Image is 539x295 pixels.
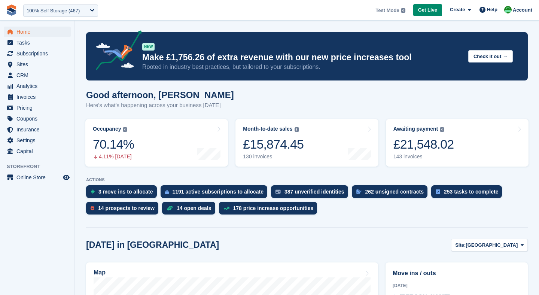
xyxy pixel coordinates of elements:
[16,135,61,146] span: Settings
[4,48,71,59] a: menu
[16,81,61,91] span: Analytics
[91,189,95,194] img: move_ins_to_allocate_icon-fdf77a2bb77ea45bf5b3d319d69a93e2d87916cf1d5bf7949dd705db3b84f3ca.svg
[165,189,169,194] img: active_subscription_to_allocate_icon-d502201f5373d7db506a760aba3b589e785aa758c864c3986d89f69b8ff3...
[86,240,219,250] h2: [DATE] in [GEOGRAPHIC_DATA]
[142,63,462,71] p: Rooted in industry best practices, but tailored to your subscriptions.
[401,8,405,13] img: icon-info-grey-7440780725fd019a000dd9b08b2336e03edf1995a4989e88bcd33f0948082b44.svg
[393,137,454,152] div: £21,548.02
[375,7,399,14] span: Test Mode
[393,282,521,289] div: [DATE]
[4,92,71,102] a: menu
[89,30,142,73] img: price-adjustments-announcement-icon-8257ccfd72463d97f412b2fc003d46551f7dbcb40ab6d574587a9cd5c0d94...
[4,103,71,113] a: menu
[85,119,228,167] a: Occupancy 70.14% 4.11% [DATE]
[365,189,424,195] div: 262 unsigned contracts
[123,127,127,132] img: icon-info-grey-7440780725fd019a000dd9b08b2336e03edf1995a4989e88bcd33f0948082b44.svg
[98,205,155,211] div: 14 prospects to review
[16,27,61,37] span: Home
[4,37,71,48] a: menu
[356,189,362,194] img: contract_signature_icon-13c848040528278c33f63329250d36e43548de30e8caae1d1a13099fd9432cc5.svg
[233,205,314,211] div: 178 price increase opportunities
[16,124,61,135] span: Insurance
[4,146,71,156] a: menu
[4,135,71,146] a: menu
[27,7,80,15] div: 100% Self Storage (467)
[487,6,497,13] span: Help
[418,6,437,14] span: Get Live
[62,173,71,182] a: Preview store
[243,126,292,132] div: Month-to-date sales
[93,126,121,132] div: Occupancy
[93,153,134,160] div: 4.11% [DATE]
[393,269,521,278] h2: Move ins / outs
[504,6,512,13] img: Laura Carlisle
[16,37,61,48] span: Tasks
[284,189,344,195] div: 387 unverified identities
[4,113,71,124] a: menu
[16,113,61,124] span: Coupons
[91,206,94,210] img: prospect-51fa495bee0391a8d652442698ab0144808aea92771e9ea1ae160a38d050c398.svg
[413,4,442,16] a: Get Live
[16,70,61,80] span: CRM
[173,189,264,195] div: 1191 active subscriptions to allocate
[4,70,71,80] a: menu
[86,90,234,100] h1: Good afternoon, [PERSON_NAME]
[16,172,61,183] span: Online Store
[4,124,71,135] a: menu
[86,185,161,202] a: 3 move ins to allocate
[16,48,61,59] span: Subscriptions
[16,103,61,113] span: Pricing
[16,92,61,102] span: Invoices
[142,52,462,63] p: Make £1,756.26 of extra revenue with our new price increases tool
[235,119,378,167] a: Month-to-date sales £15,874.45 130 invoices
[4,81,71,91] a: menu
[4,27,71,37] a: menu
[440,127,444,132] img: icon-info-grey-7440780725fd019a000dd9b08b2336e03edf1995a4989e88bcd33f0948082b44.svg
[275,189,281,194] img: verify_identity-adf6edd0f0f0b5bbfe63781bf79b02c33cf7c696d77639b501bdc392416b5a36.svg
[295,127,299,132] img: icon-info-grey-7440780725fd019a000dd9b08b2336e03edf1995a4989e88bcd33f0948082b44.svg
[219,202,321,218] a: 178 price increase opportunities
[386,119,529,167] a: Awaiting payment £21,548.02 143 invoices
[431,185,506,202] a: 253 tasks to complete
[161,185,271,202] a: 1191 active subscriptions to allocate
[466,241,518,249] span: [GEOGRAPHIC_DATA]
[177,205,211,211] div: 14 open deals
[444,189,499,195] div: 253 tasks to complete
[93,137,134,152] div: 70.14%
[98,189,153,195] div: 3 move ins to allocate
[223,207,229,210] img: price_increase_opportunities-93ffe204e8149a01c8c9dc8f82e8f89637d9d84a8eef4429ea346261dce0b2c0.svg
[468,50,513,63] button: Check it out →
[167,206,173,211] img: deal-1b604bf984904fb50ccaf53a9ad4b4a5d6e5aea283cecdc64d6e3604feb123c2.svg
[451,239,528,251] button: Site: [GEOGRAPHIC_DATA]
[243,137,304,152] div: £15,874.45
[243,153,304,160] div: 130 invoices
[455,241,466,249] span: Site:
[436,189,440,194] img: task-75834270c22a3079a89374b754ae025e5fb1db73e45f91037f5363f120a921f8.svg
[352,185,431,202] a: 262 unsigned contracts
[162,202,219,218] a: 14 open deals
[4,172,71,183] a: menu
[271,185,352,202] a: 387 unverified identities
[513,6,532,14] span: Account
[4,59,71,70] a: menu
[16,146,61,156] span: Capital
[7,163,74,170] span: Storefront
[393,153,454,160] div: 143 invoices
[86,177,528,182] p: ACTIONS
[86,202,162,218] a: 14 prospects to review
[142,43,155,51] div: NEW
[94,269,106,276] h2: Map
[450,6,465,13] span: Create
[393,126,438,132] div: Awaiting payment
[6,4,17,16] img: stora-icon-8386f47178a22dfd0bd8f6a31ec36ba5ce8667c1dd55bd0f319d3a0aa187defe.svg
[86,101,234,110] p: Here's what's happening across your business [DATE]
[16,59,61,70] span: Sites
